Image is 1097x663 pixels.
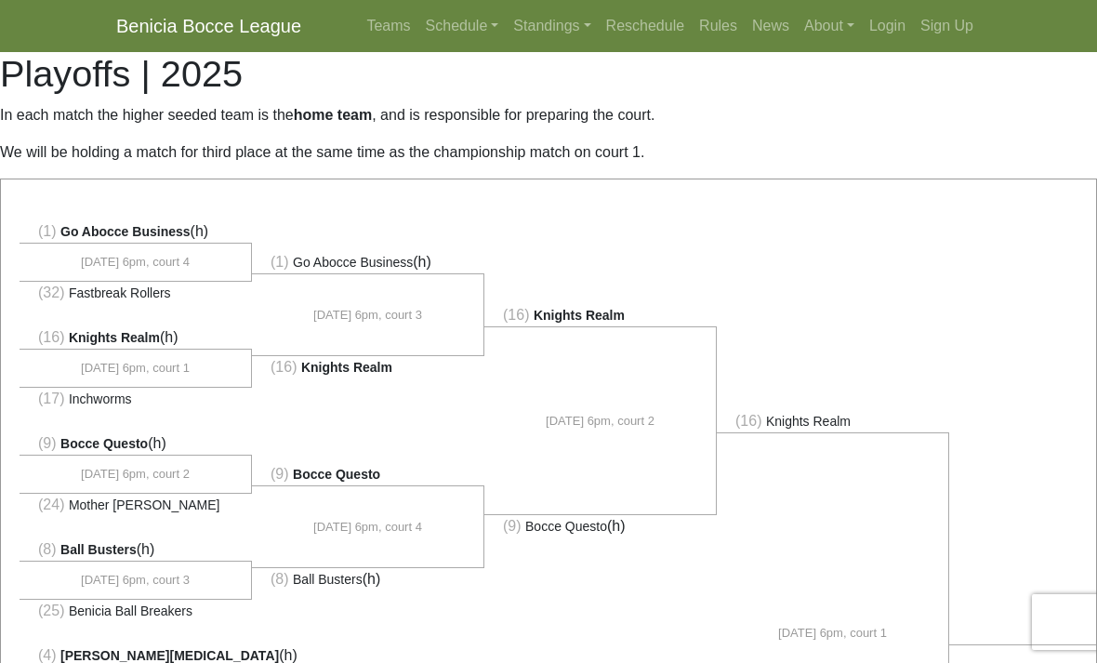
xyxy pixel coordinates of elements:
span: (9) [38,435,57,451]
span: (4) [38,647,57,663]
span: (16) [271,359,297,375]
span: Inchworms [69,391,132,406]
strong: home team [294,107,372,123]
li: (h) [484,514,717,537]
span: [DATE] 6pm, court 2 [81,465,190,484]
li: (h) [252,567,484,590]
span: Knights Realm [766,414,851,429]
span: [DATE] 6pm, court 2 [546,412,654,431]
span: Bocce Questo [525,519,607,534]
span: (1) [38,223,57,239]
a: Teams [359,7,417,45]
a: Sign Up [913,7,981,45]
span: (25) [38,603,64,618]
a: Standings [506,7,598,45]
a: Login [862,7,913,45]
span: Go Abocce Business [60,224,191,239]
span: Knights Realm [301,360,392,375]
a: Benicia Bocce League [116,7,301,45]
a: Reschedule [599,7,693,45]
span: (32) [38,285,64,300]
span: Fastbreak Rollers [69,285,171,300]
a: News [745,7,797,45]
span: (16) [38,329,64,345]
span: Knights Realm [534,308,625,323]
span: Ball Busters [60,542,137,557]
span: (8) [271,571,289,587]
span: Bocce Questo [60,436,148,451]
span: [DATE] 6pm, court 3 [81,571,190,590]
span: Bocce Questo [293,467,380,482]
span: (17) [38,391,64,406]
span: (1) [271,254,289,270]
span: [DATE] 6pm, court 4 [81,253,190,272]
li: (h) [20,220,252,244]
a: About [797,7,862,45]
span: Knights Realm [69,330,160,345]
li: (h) [20,538,252,562]
span: [DATE] 6pm, court 3 [313,306,422,325]
span: Ball Busters [293,572,363,587]
span: Benicia Ball Breakers [69,603,192,618]
li: (h) [20,326,252,350]
span: [DATE] 6pm, court 1 [81,359,190,378]
span: Mother [PERSON_NAME] [69,497,220,512]
span: (9) [503,518,522,534]
span: (8) [38,541,57,557]
li: (h) [252,251,484,274]
span: (16) [735,413,761,429]
span: [DATE] 6pm, court 1 [778,624,887,643]
span: (9) [271,466,289,482]
span: (24) [38,497,64,512]
span: [DATE] 6pm, court 4 [313,518,422,537]
a: Rules [692,7,745,45]
span: (16) [503,307,529,323]
li: (h) [20,432,252,456]
a: Schedule [418,7,507,45]
span: Go Abocce Business [293,255,413,270]
span: [PERSON_NAME][MEDICAL_DATA] [60,648,279,663]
